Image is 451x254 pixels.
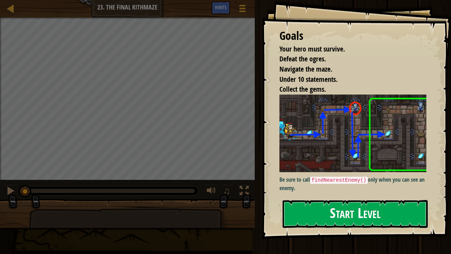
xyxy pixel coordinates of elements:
span: Defeat the ogres. [279,54,326,64]
li: Your hero must survive. [271,44,425,54]
span: Your hero must survive. [279,44,345,54]
p: Be sure to call only when you can see an enemy. [279,176,432,192]
button: Adjust volume [204,185,218,199]
li: Under 10 statements. [271,74,425,85]
span: Under 10 statements. [279,74,338,84]
button: Start Level [283,200,428,228]
button: Toggle fullscreen [237,185,251,199]
li: Collect the gems. [271,84,425,95]
div: Goals [279,28,426,44]
span: Hints [215,4,227,11]
span: Navigate the maze. [279,64,332,74]
span: Collect the gems. [279,84,326,94]
img: The final kithmaze [279,95,432,173]
button: ♫ [222,185,234,199]
code: findNearestEnemy() [310,177,367,184]
li: Navigate the maze. [271,64,425,74]
button: Ctrl + P: Pause [4,185,18,199]
li: Defeat the ogres. [271,54,425,64]
button: Show game menu [234,1,251,18]
span: ♫ [223,186,230,196]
